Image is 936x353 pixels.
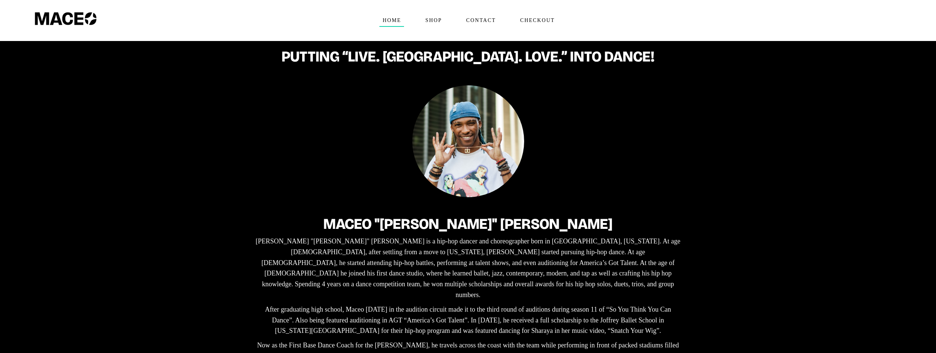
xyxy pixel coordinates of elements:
span: Home [379,15,404,26]
span: Contact [463,15,499,26]
span: Checkout [517,15,558,26]
h2: Maceo "[PERSON_NAME]" [PERSON_NAME] [254,216,683,232]
span: Shop [422,15,445,26]
p: After graduating high school, Maceo [DATE] in the audition circuit made it to the third round of ... [254,304,683,336]
p: [PERSON_NAME] "[PERSON_NAME]" [PERSON_NAME] is a hip-hop dancer and choreographer born in [GEOGRA... [254,236,683,300]
img: Maceo Harrison [412,85,524,197]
